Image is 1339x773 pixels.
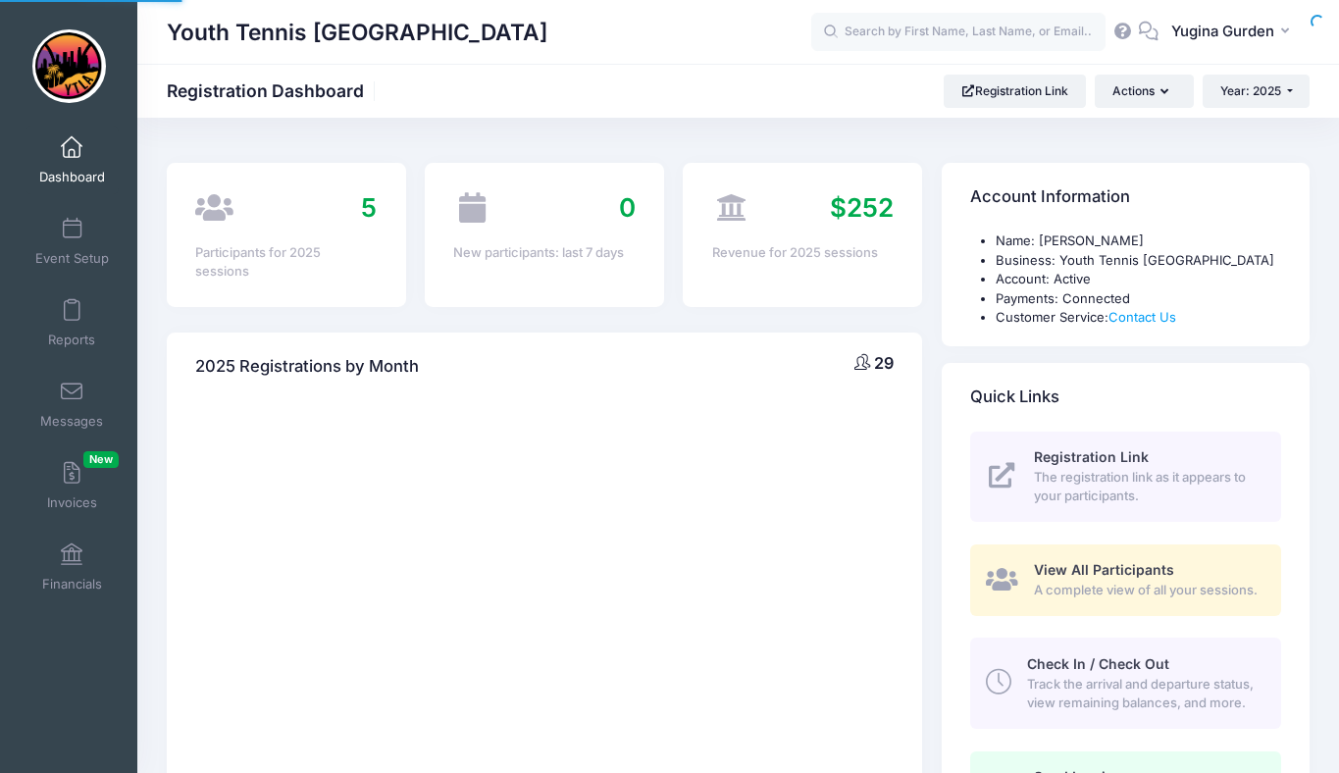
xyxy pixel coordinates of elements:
a: Contact Us [1108,309,1176,325]
span: Dashboard [39,169,105,185]
h1: Youth Tennis [GEOGRAPHIC_DATA] [167,10,547,55]
button: Yugina Gurden [1159,10,1310,55]
a: Event Setup [26,207,119,276]
span: 29 [874,353,894,373]
span: A complete view of all your sessions. [1034,581,1259,600]
span: View All Participants [1034,561,1174,578]
h4: Account Information [970,170,1130,226]
h4: Quick Links [970,369,1059,425]
a: View All Participants A complete view of all your sessions. [970,544,1281,616]
li: Business: Youth Tennis [GEOGRAPHIC_DATA] [996,251,1281,271]
span: Invoices [47,494,97,511]
button: Actions [1095,75,1193,108]
span: Registration Link [1034,448,1149,465]
img: Youth Tennis Los Angeles [32,29,106,103]
span: 5 [361,192,377,223]
div: Revenue for 2025 sessions [712,243,894,263]
li: Name: [PERSON_NAME] [996,232,1281,251]
li: Customer Service: [996,308,1281,328]
span: Reports [48,332,95,348]
span: Yugina Gurden [1171,21,1274,42]
span: $252 [830,192,894,223]
span: Messages [40,413,103,430]
span: The registration link as it appears to your participants. [1034,468,1259,506]
a: Financials [26,533,119,601]
span: Financials [42,576,102,593]
a: Reports [26,288,119,357]
span: Year: 2025 [1220,83,1281,98]
span: Track the arrival and departure status, view remaining balances, and more. [1027,675,1259,713]
div: Participants for 2025 sessions [195,243,377,282]
a: Registration Link [944,75,1086,108]
li: Payments: Connected [996,289,1281,309]
a: InvoicesNew [26,451,119,520]
button: Year: 2025 [1203,75,1310,108]
a: Dashboard [26,126,119,194]
a: Messages [26,370,119,438]
span: Event Setup [35,250,109,267]
span: 0 [619,192,636,223]
span: New [83,451,119,468]
a: Registration Link The registration link as it appears to your participants. [970,432,1281,522]
input: Search by First Name, Last Name, or Email... [811,13,1106,52]
h1: Registration Dashboard [167,80,381,101]
div: New participants: last 7 days [453,243,635,263]
span: Check In / Check Out [1027,655,1169,672]
h4: 2025 Registrations by Month [195,338,419,394]
a: Check In / Check Out Track the arrival and departure status, view remaining balances, and more. [970,638,1281,728]
li: Account: Active [996,270,1281,289]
